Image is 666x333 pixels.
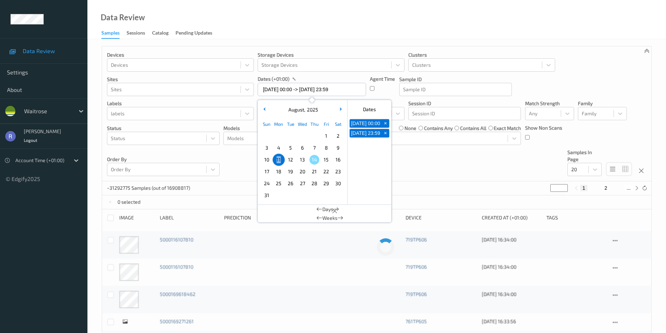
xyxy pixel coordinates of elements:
[546,214,606,222] div: Tags
[261,189,273,201] div: Choose Sunday August 31 of 2025
[320,142,332,154] div: Choose Friday August 08 of 2025
[285,178,296,189] div: Choose Tuesday August 26 of 2025
[285,142,296,154] div: Choose Tuesday August 05 of 2025
[404,125,416,132] label: none
[350,119,381,128] button: [DATE] 00:00
[261,166,273,178] div: Choose Sunday August 17 of 2025
[305,107,318,113] span: 2025
[296,189,308,201] div: Choose Wednesday September 03 of 2025
[287,106,318,113] div: ,
[224,214,319,222] div: Prediction
[152,28,176,38] a: Catalog
[308,130,320,142] div: Choose Thursday July 31 of 2025
[602,185,609,191] button: 2
[309,143,319,153] span: 7
[321,131,331,141] span: 1
[107,76,254,83] p: Sites
[332,154,344,166] div: Choose Saturday August 16 of 2025
[285,189,296,201] div: Choose Tuesday September 02 of 2025
[308,166,320,178] div: Choose Thursday August 21 of 2025
[482,318,541,325] div: [DATE] 16:33:56
[119,214,155,222] div: image
[322,215,337,222] span: Weeks
[285,166,296,178] div: Choose Tuesday August 19 of 2025
[320,166,332,178] div: Choose Friday August 22 of 2025
[286,143,295,153] span: 5
[160,237,193,242] a: 5000116107810
[580,185,587,191] button: 1
[101,14,145,21] div: Data Review
[298,179,307,188] span: 27
[107,100,254,107] p: labels
[321,143,331,153] span: 8
[296,166,308,178] div: Choose Wednesday August 20 of 2025
[321,179,331,188] span: 29
[332,166,344,178] div: Choose Saturday August 23 of 2025
[482,214,541,222] div: Created At (+01:00)
[296,154,308,166] div: Choose Wednesday August 13 of 2025
[321,167,331,176] span: 22
[320,118,332,130] div: Fri
[273,189,285,201] div: Choose Monday September 01 of 2025
[382,130,389,137] span: +
[262,155,272,165] span: 10
[296,130,308,142] div: Choose Wednesday July 30 of 2025
[320,178,332,189] div: Choose Friday August 29 of 2025
[261,130,273,142] div: Choose Sunday July 27 of 2025
[309,167,319,176] span: 21
[399,76,512,83] p: Sample ID
[382,120,389,127] span: +
[274,179,284,188] span: 25
[101,29,120,39] div: Samples
[258,51,404,58] p: Storage Devices
[285,154,296,166] div: Choose Tuesday August 12 of 2025
[285,130,296,142] div: Choose Tuesday July 29 of 2025
[406,318,427,324] a: 761TP605
[525,124,562,131] p: Show Non Scans
[333,143,343,153] span: 9
[286,155,295,165] span: 12
[482,291,541,298] div: [DATE] 16:34:00
[298,167,307,176] span: 20
[286,179,295,188] span: 26
[223,125,370,132] p: Models
[424,125,453,132] label: contains any
[309,155,319,165] span: 14
[624,185,633,191] button: ...
[273,142,285,154] div: Choose Monday August 04 of 2025
[261,154,273,166] div: Choose Sunday August 10 of 2025
[320,130,332,142] div: Choose Friday August 01 of 2025
[107,184,190,191] p: ~31292775 Samples (out of 16908817)
[101,28,127,39] a: Samples
[525,100,574,107] p: Match Strength
[567,149,602,163] p: Samples In Page
[261,142,273,154] div: Choose Sunday August 03 of 2025
[332,142,344,154] div: Choose Saturday August 09 of 2025
[494,125,521,132] label: exact match
[309,179,319,188] span: 28
[408,100,521,107] p: Session ID
[273,130,285,142] div: Choose Monday July 28 of 2025
[296,142,308,154] div: Choose Wednesday August 06 of 2025
[381,129,389,137] button: +
[298,155,307,165] span: 13
[285,118,296,130] div: Tue
[273,154,285,166] div: Choose Monday August 11 of 2025
[274,155,284,165] span: 11
[261,178,273,189] div: Choose Sunday August 24 of 2025
[296,118,308,130] div: Wed
[322,206,333,213] span: Days
[298,143,307,153] span: 6
[287,107,304,113] span: August
[261,118,273,130] div: Sun
[578,100,627,107] p: Family
[117,198,141,205] p: 0 selected
[406,264,427,270] a: 719TP606
[406,214,477,222] div: Device
[333,155,343,165] span: 16
[333,167,343,176] span: 23
[160,214,219,222] div: Label
[262,167,272,176] span: 17
[308,189,320,201] div: Choose Thursday September 04 of 2025
[160,291,195,297] a: 5000169618462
